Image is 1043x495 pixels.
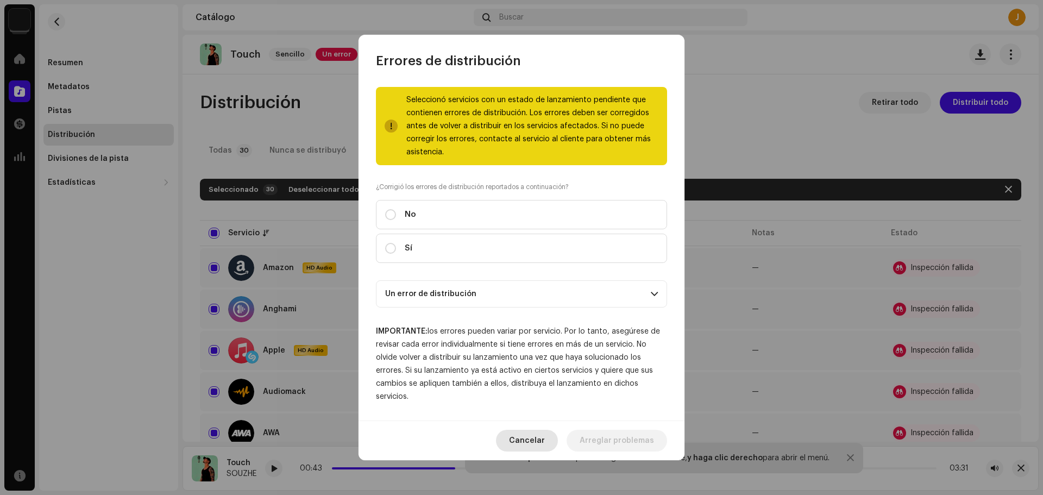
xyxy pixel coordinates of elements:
[509,430,545,452] span: Cancelar
[405,209,416,221] span: No
[376,328,428,335] strong: IMPORTANTE:
[567,430,667,452] button: Arreglar problemas
[376,325,667,403] div: los errores pueden variar por servicio. Por lo tanto, asegúrese de revisar cada error individualm...
[376,52,521,70] span: Errores de distribución
[405,242,412,254] span: Sí
[376,183,667,191] label: ¿Corrigió los errores de distribución reportados a continuación?
[496,430,558,452] button: Cancelar
[580,430,654,452] span: Arreglar problemas
[376,280,667,308] p-accordion-header: Un error de distribución
[406,93,658,159] div: Seleccionó servicios con un estado de lanzamiento pendiente que contienen errores de distribución...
